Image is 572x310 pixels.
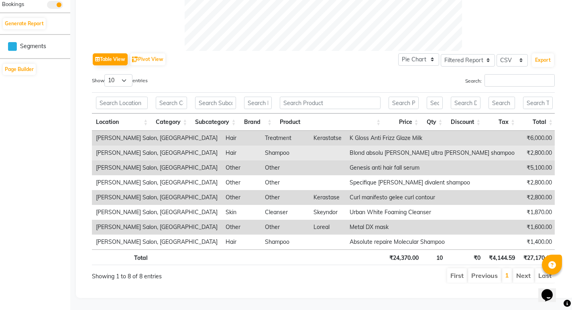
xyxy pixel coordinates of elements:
td: ₹5,100.00 [519,160,556,175]
input: Search Price [389,97,418,109]
button: Page Builder [3,64,36,75]
th: ₹27,170.00 [519,249,557,265]
td: Other [222,160,261,175]
td: Other [222,175,261,190]
td: K Gloss Anti Frizz Glaze Milk [346,131,519,146]
td: [PERSON_NAME] Salon, [GEOGRAPHIC_DATA] [92,131,222,146]
td: Loreal [309,220,346,235]
iframe: chat widget [538,278,564,302]
th: Discount: activate to sort column ascending [447,113,485,131]
button: Generate Report [3,18,46,29]
button: Table View [93,53,128,65]
span: Segments [20,42,46,51]
input: Search Tax [489,97,515,109]
td: ₹6,000.00 [519,131,556,146]
td: Other [261,220,309,235]
th: Total: activate to sort column ascending [519,113,557,131]
input: Search: [484,74,555,87]
label: Search: [465,74,555,87]
td: Other [261,190,309,205]
th: Brand: activate to sort column ascending [240,113,276,131]
button: Pivot View [130,53,165,65]
th: Total [92,249,152,265]
td: [PERSON_NAME] Salon, [GEOGRAPHIC_DATA] [92,235,222,249]
td: Hair [222,131,261,146]
td: Kerastase [309,190,346,205]
th: Tax: activate to sort column ascending [484,113,519,131]
td: Absolute repaire Molecular Shampoo [346,235,519,249]
td: Kerastatse [309,131,346,146]
td: Curl manifesto gelee curl contour [346,190,519,205]
td: Hair [222,235,261,249]
th: Subcategory: activate to sort column ascending [191,113,240,131]
input: Search Brand [244,97,272,109]
th: Price: activate to sort column ascending [385,113,422,131]
td: Treatment [261,131,309,146]
th: Location: activate to sort column ascending [92,113,152,131]
td: Genesis anti hair fall serum [346,160,519,175]
th: ₹24,370.00 [385,249,422,265]
td: [PERSON_NAME] Salon, [GEOGRAPHIC_DATA] [92,175,222,190]
td: [PERSON_NAME] Salon, [GEOGRAPHIC_DATA] [92,220,222,235]
td: Hair [222,146,261,160]
label: Show entries [92,74,148,87]
td: [PERSON_NAME] Salon, [GEOGRAPHIC_DATA] [92,205,222,220]
img: pivot.png [132,57,138,63]
button: Export [532,53,554,67]
span: Bookings [2,1,24,7]
th: ₹4,144.59 [484,249,519,265]
td: Skin [222,205,261,220]
input: Search Category [156,97,187,109]
td: ₹2,800.00 [519,190,556,205]
td: [PERSON_NAME] Salon, [GEOGRAPHIC_DATA] [92,160,222,175]
td: Blond absolu [PERSON_NAME] ultra [PERSON_NAME] shampoo [346,146,519,160]
a: 1 [505,271,509,279]
td: ₹2,800.00 [519,146,556,160]
td: [PERSON_NAME] Salon, [GEOGRAPHIC_DATA] [92,146,222,160]
td: Shampoo [261,146,309,160]
select: Showentries [104,74,132,87]
td: Specifique [PERSON_NAME] divalent shampoo [346,175,519,190]
input: Search Location [96,97,148,109]
td: ₹1,400.00 [519,235,556,249]
th: Product: activate to sort column ascending [276,113,385,131]
td: [PERSON_NAME] Salon, [GEOGRAPHIC_DATA] [92,190,222,205]
input: Search Product [280,97,381,109]
td: Other [222,190,261,205]
th: ₹0 [447,249,485,265]
td: Metal DX mask [346,220,519,235]
td: Cleanser [261,205,309,220]
input: Search Subcategory [195,97,236,109]
td: ₹2,800.00 [519,175,556,190]
td: Other [222,220,261,235]
th: Category: activate to sort column ascending [152,113,191,131]
th: Qty: activate to sort column ascending [423,113,447,131]
td: ₹1,600.00 [519,220,556,235]
td: Shampoo [261,235,309,249]
td: Urban White Foaming Cleanser [346,205,519,220]
div: Showing 1 to 8 of 8 entries [92,267,278,281]
input: Search Discount [451,97,481,109]
td: Other [261,160,309,175]
input: Search Qty [427,97,443,109]
td: Skeyndor [309,205,346,220]
th: 10 [423,249,447,265]
td: Other [261,175,309,190]
td: ₹1,870.00 [519,205,556,220]
input: Search Total [523,97,553,109]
